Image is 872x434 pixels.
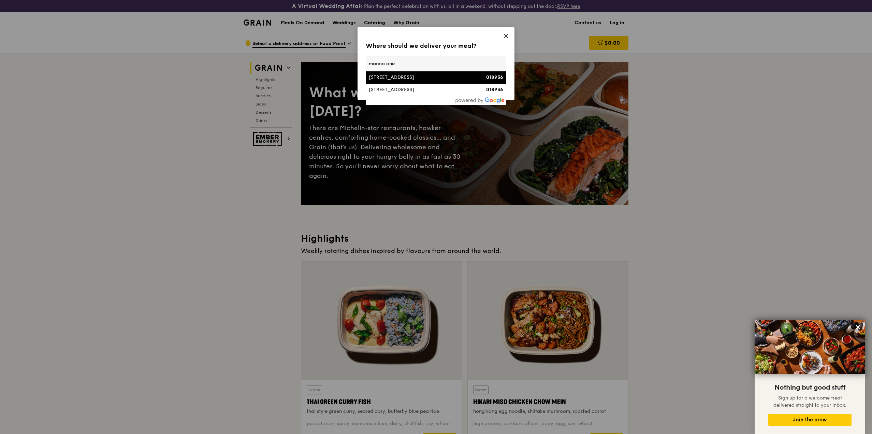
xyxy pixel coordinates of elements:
strong: 018936 [486,74,503,80]
img: DSC07876-Edit02-Large.jpeg [755,320,865,374]
div: [STREET_ADDRESS] [369,74,470,81]
div: Where should we deliver your meal? [366,41,506,51]
span: Nothing but good stuff [774,383,845,392]
span: Sign up for a welcome treat delivered straight to your inbox. [773,395,846,408]
button: Join the crew [768,414,852,426]
div: [STREET_ADDRESS] [369,86,470,93]
button: Close [853,322,863,333]
img: powered-by-google.60e8a832.png [455,97,505,103]
strong: 018936 [486,87,503,93]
